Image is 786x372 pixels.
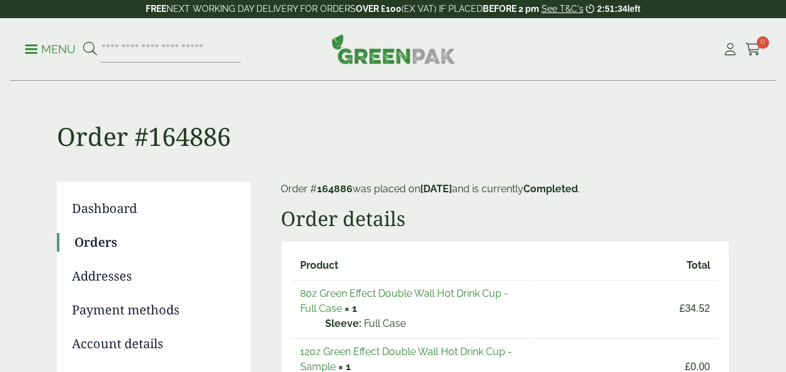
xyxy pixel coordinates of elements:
[685,361,690,372] span: £
[345,302,357,314] strong: × 1
[331,34,455,64] img: GreenPak Supplies
[325,316,521,331] p: Full Case
[25,42,76,57] p: Menu
[483,4,539,14] strong: BEFORE 2 pm
[325,316,361,331] strong: Sleeve:
[420,183,452,195] mark: [DATE]
[745,40,761,59] a: 0
[72,199,233,218] a: Dashboard
[74,233,233,252] a: Orders
[722,43,738,56] i: My Account
[680,303,710,314] bdi: 34.52
[680,303,685,314] span: £
[627,4,640,14] span: left
[542,4,583,14] a: See T&C's
[745,43,761,56] i: Cart
[72,334,233,353] a: Account details
[597,4,627,14] span: 2:51:34
[685,361,710,372] bdi: 0.00
[72,301,233,319] a: Payment methods
[72,267,233,286] a: Addresses
[281,182,730,197] p: Order # was placed on and is currently .
[523,183,578,195] mark: Completed
[757,36,769,49] span: 0
[281,207,730,230] h2: Order details
[300,287,508,314] a: 8oz Green Effect Double Wall Hot Drink Cup - Full Case
[146,4,166,14] strong: FREE
[356,4,401,14] strong: OVER £100
[530,252,718,279] th: Total
[57,81,730,152] h1: Order #164886
[317,183,353,195] mark: 164886
[25,42,76,54] a: Menu
[293,252,529,279] th: Product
